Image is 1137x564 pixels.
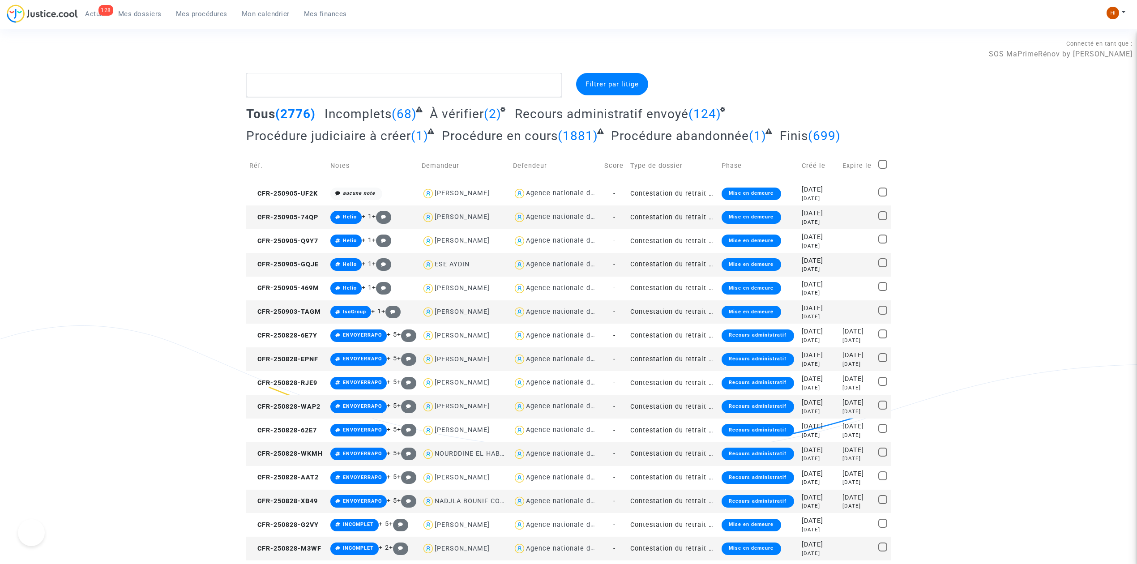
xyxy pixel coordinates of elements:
[842,455,872,462] div: [DATE]
[613,497,616,505] span: -
[526,426,624,434] div: Agence nationale de l'habitat
[802,195,836,202] div: [DATE]
[613,332,616,339] span: -
[513,306,526,319] img: icon-user.svg
[802,502,836,510] div: [DATE]
[722,329,794,342] div: Recours administratif
[249,237,318,245] span: CFR-250905-Q9Y7
[387,331,397,338] span: + 5
[435,332,490,339] div: [PERSON_NAME]
[842,337,872,344] div: [DATE]
[343,285,357,291] span: Helio
[627,395,718,419] td: Contestation du retrait de [PERSON_NAME] par l'ANAH (mandataire)
[780,128,808,143] span: Finis
[379,544,389,551] span: + 2
[802,479,836,486] div: [DATE]
[842,445,872,455] div: [DATE]
[613,237,616,245] span: -
[362,213,372,220] span: + 1
[397,473,416,481] span: +
[513,282,526,295] img: icon-user.svg
[343,332,382,338] span: ENVOYERRAPO
[362,284,372,291] span: + 1
[435,426,490,434] div: [PERSON_NAME]
[249,450,323,457] span: CFR-250828-WKMH
[235,7,297,21] a: Mon calendrier
[422,282,435,295] img: icon-user.svg
[389,520,408,528] span: +
[722,543,781,555] div: Mise en demeure
[526,332,624,339] div: Agence nationale de l'habitat
[627,347,718,371] td: Contestation du retrait de [PERSON_NAME] par l'ANAH (mandataire)
[397,355,416,362] span: +
[343,356,382,362] span: ENVOYERRAPO
[802,185,836,195] div: [DATE]
[802,218,836,226] div: [DATE]
[613,355,616,363] span: -
[722,400,794,413] div: Recours administratif
[802,313,836,320] div: [DATE]
[343,261,357,267] span: Helio
[722,424,794,436] div: Recours administratif
[842,479,872,486] div: [DATE]
[722,258,781,271] div: Mise en demeure
[513,376,526,389] img: icon-user.svg
[435,308,490,316] div: [PERSON_NAME]
[111,7,169,21] a: Mes dossiers
[422,448,435,461] img: icon-user.svg
[513,400,526,413] img: icon-user.svg
[613,261,616,268] span: -
[842,374,872,384] div: [DATE]
[389,544,408,551] span: +
[526,545,624,552] div: Agence nationale de l'habitat
[343,451,382,457] span: ENVOYERRAPO
[392,107,417,121] span: (68)
[343,190,375,196] i: aucune note
[802,445,836,455] div: [DATE]
[249,403,321,410] span: CFR-250828-WAP2
[802,232,836,242] div: [DATE]
[304,10,347,18] span: Mes finances
[722,306,781,318] div: Mise en demeure
[387,402,397,410] span: + 5
[627,442,718,466] td: Contestation du retrait de [PERSON_NAME] par l'ANAH (mandataire)
[430,107,484,121] span: À vérifier
[362,260,372,268] span: + 1
[722,353,794,366] div: Recours administratif
[1066,40,1133,47] span: Connecté en tant que :
[842,432,872,439] div: [DATE]
[802,550,836,557] div: [DATE]
[611,128,749,143] span: Procédure abandonnée
[422,495,435,508] img: icon-user.svg
[343,214,357,220] span: Helio
[558,128,598,143] span: (1881)
[722,235,781,247] div: Mise en demeure
[722,448,794,460] div: Recours administratif
[387,497,397,504] span: + 5
[842,327,872,337] div: [DATE]
[327,150,419,182] td: Notes
[526,261,624,268] div: Agence nationale de l'habitat
[802,526,836,534] div: [DATE]
[613,521,616,529] span: -
[627,513,718,537] td: Contestation du retrait de [PERSON_NAME] par l'ANAH (mandataire)
[627,182,718,205] td: Contestation du retrait de [PERSON_NAME] par l'ANAH
[802,327,836,337] div: [DATE]
[249,427,317,434] span: CFR-250828-62E7
[613,284,616,292] span: -
[387,378,397,386] span: + 5
[526,189,624,197] div: Agence nationale de l'habitat
[688,107,721,121] span: (124)
[435,284,490,292] div: [PERSON_NAME]
[802,408,836,415] div: [DATE]
[802,422,836,432] div: [DATE]
[526,237,624,244] div: Agence nationale de l'habitat
[613,379,616,387] span: -
[397,331,416,338] span: +
[78,7,111,21] a: 128Actus
[802,350,836,360] div: [DATE]
[526,213,624,221] div: Agence nationale de l'habitat
[249,332,317,339] span: CFR-250828-6E7Y
[627,371,718,395] td: Contestation du retrait de [PERSON_NAME] par l'ANAH (mandataire)
[722,282,781,295] div: Mise en demeure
